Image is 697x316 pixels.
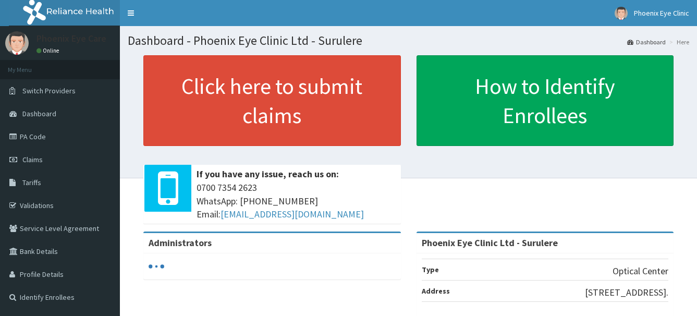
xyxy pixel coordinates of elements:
a: How to Identify Enrollees [417,55,674,146]
a: [EMAIL_ADDRESS][DOMAIN_NAME] [221,208,364,220]
strong: Phoenix Eye Clinic Ltd - Surulere [422,237,558,249]
span: Claims [22,155,43,164]
span: Dashboard [22,109,56,118]
p: [STREET_ADDRESS]. [585,286,668,299]
img: User Image [5,31,29,55]
span: Tariffs [22,178,41,187]
li: Here [667,38,689,46]
b: Administrators [149,237,212,249]
p: Optical Center [613,264,668,278]
b: Address [422,286,450,296]
b: Type [422,265,439,274]
img: User Image [615,7,628,20]
h1: Dashboard - Phoenix Eye Clinic Ltd - Surulere [128,34,689,47]
b: If you have any issue, reach us on: [197,168,339,180]
a: Dashboard [627,38,666,46]
svg: audio-loading [149,259,164,274]
span: 0700 7354 2623 WhatsApp: [PHONE_NUMBER] Email: [197,181,396,221]
a: Click here to submit claims [143,55,401,146]
span: Phoenix Eye Clinic [634,8,689,18]
p: Phoenix Eye Care [36,34,106,43]
a: Online [36,47,62,54]
span: Switch Providers [22,86,76,95]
